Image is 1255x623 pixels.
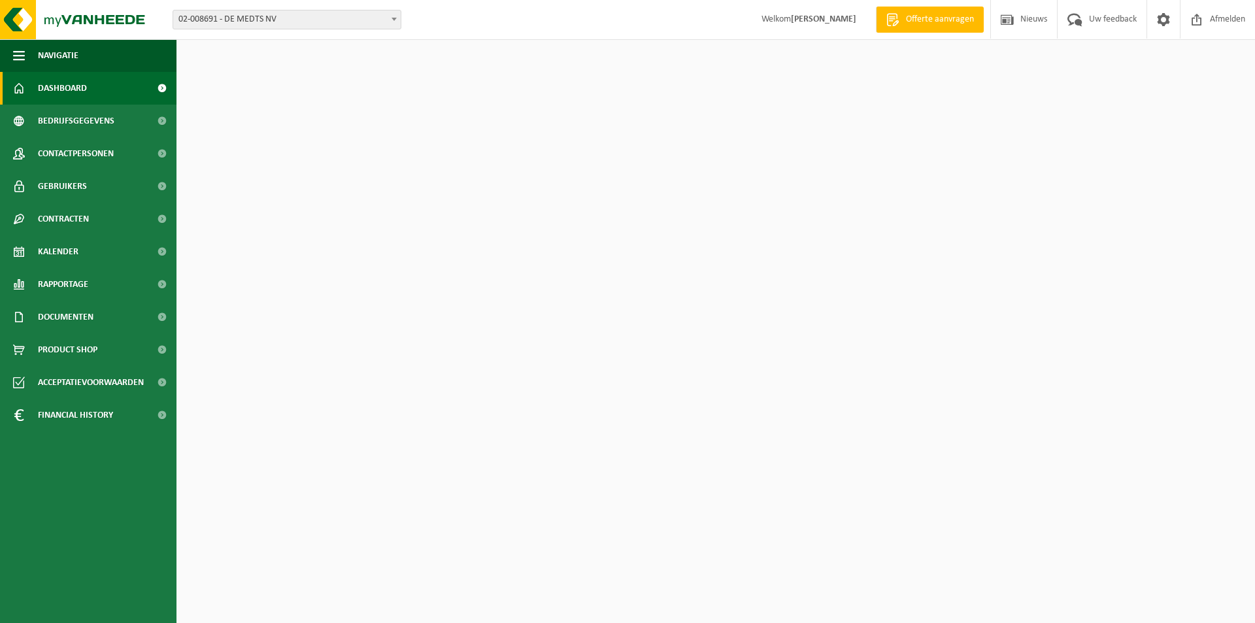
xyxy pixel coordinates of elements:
[38,235,78,268] span: Kalender
[38,105,114,137] span: Bedrijfsgegevens
[791,14,856,24] strong: [PERSON_NAME]
[38,268,88,301] span: Rapportage
[903,13,977,26] span: Offerte aanvragen
[38,333,97,366] span: Product Shop
[38,366,144,399] span: Acceptatievoorwaarden
[38,39,78,72] span: Navigatie
[38,170,87,203] span: Gebruikers
[38,301,93,333] span: Documenten
[173,10,401,29] span: 02-008691 - DE MEDTS NV
[38,399,113,431] span: Financial History
[876,7,984,33] a: Offerte aanvragen
[38,137,114,170] span: Contactpersonen
[38,72,87,105] span: Dashboard
[38,203,89,235] span: Contracten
